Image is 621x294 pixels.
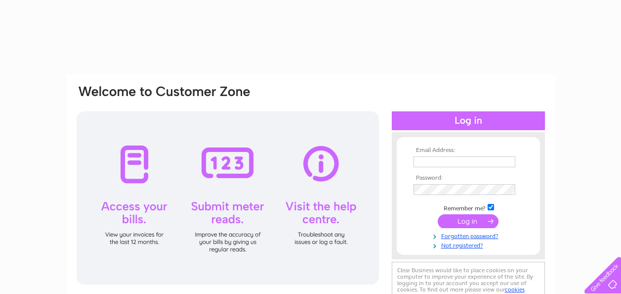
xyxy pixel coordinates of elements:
[411,202,526,212] td: Remember me?
[414,231,526,240] a: Forgotten password?
[414,240,526,249] a: Not registered?
[411,175,526,182] th: Password:
[411,147,526,154] th: Email Address:
[438,214,498,228] input: Submit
